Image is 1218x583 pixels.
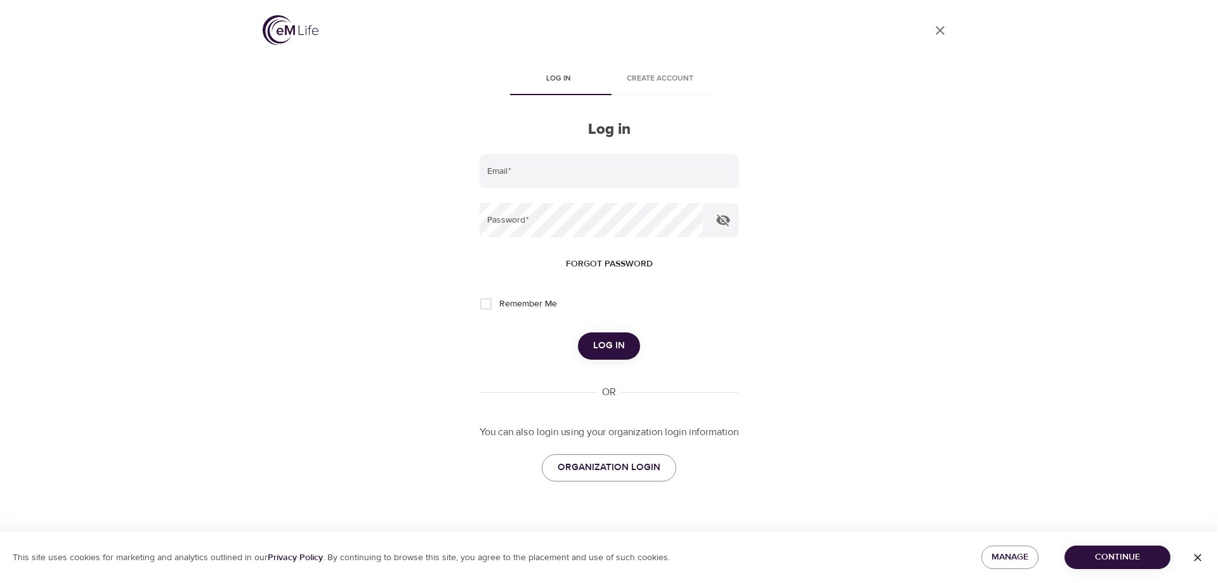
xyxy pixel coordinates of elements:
[981,546,1038,569] button: Manage
[499,298,557,311] span: Remember Me
[578,332,640,359] button: Log in
[925,15,955,46] a: close
[566,256,653,272] span: Forgot password
[593,337,625,354] span: Log in
[268,552,323,563] a: Privacy Policy
[992,549,1028,565] span: Manage
[480,425,738,440] p: You can also login using your organization login information
[597,385,621,400] div: OR
[561,252,658,276] button: Forgot password
[480,121,738,139] h2: Log in
[480,65,738,95] div: disabled tabs example
[617,72,703,86] span: Create account
[263,15,318,45] img: logo
[515,72,601,86] span: Log in
[558,459,660,476] span: ORGANIZATION LOGIN
[542,454,676,481] a: ORGANIZATION LOGIN
[1064,546,1170,569] button: Continue
[1075,549,1160,565] span: Continue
